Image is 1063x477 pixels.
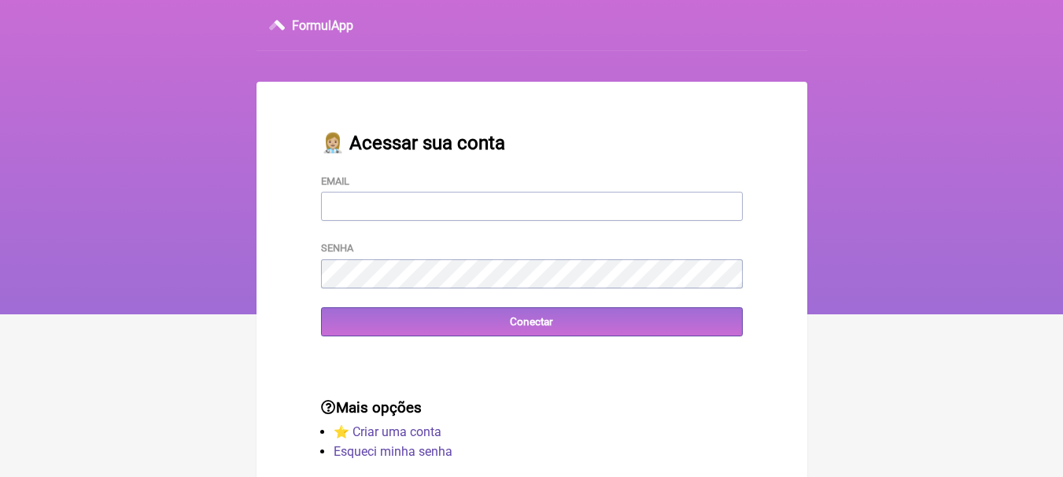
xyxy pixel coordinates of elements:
a: Esqueci minha senha [334,444,452,459]
h2: 👩🏼‍⚕️ Acessar sua conta [321,132,743,154]
h3: FormulApp [292,18,353,33]
input: Conectar [321,307,743,336]
label: Senha [321,242,353,254]
h3: Mais opções [321,399,743,416]
label: Email [321,175,349,187]
a: ⭐️ Criar uma conta [334,424,441,439]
